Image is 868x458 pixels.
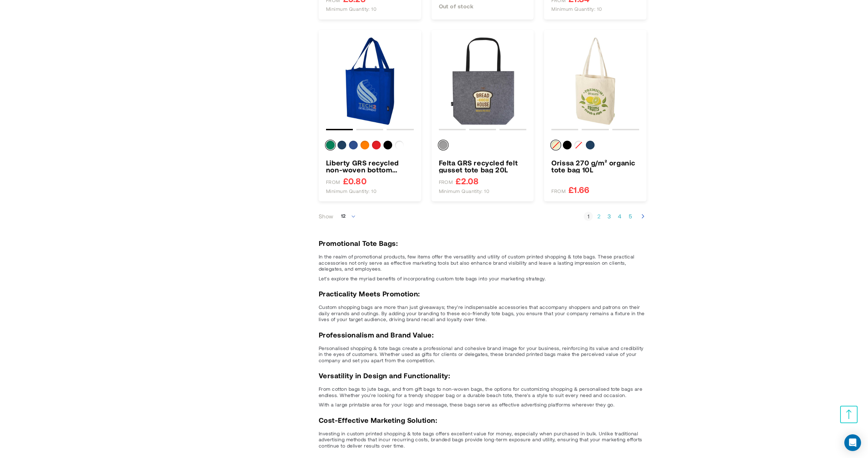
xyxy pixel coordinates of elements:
[319,213,334,220] label: Show
[615,213,624,220] a: Page 4
[439,37,527,125] img: Felta GRS recycled felt gusset tote bag 20L
[326,37,414,125] img: Liberty GRS recycled non-woven bottom board tote bag 29L
[551,6,602,12] span: Minimum quantity: 10
[626,213,635,220] a: Page 5
[372,141,381,149] div: Red
[326,141,335,149] div: Green
[439,2,527,10] div: Out of stock
[319,430,646,449] p: Investing in custom printed shopping & tote bags offers excellent value for money, especially whe...
[319,402,646,408] p: With a large printable area for your logo and message, these bags serve as effective advertising ...
[319,254,646,272] p: In the realm of promotional products, few items offer the versatility and utility of custom print...
[551,37,639,125] img: Orissa 270 g/m² organic tote bag 10L
[584,213,593,220] strong: 1
[551,188,566,194] span: FROM
[319,386,646,398] p: From cotton bags to jute bags, and from gift bags to non-woven bags, the options for customizing ...
[383,141,392,149] div: Solid black
[319,417,646,424] h2: Cost-Effective Marketing Solution:
[439,141,448,149] div: Medium grey
[319,304,646,323] p: Custom shopping bags are more than just giveaways; they're indispensable accessories that accompa...
[319,240,646,247] h2: Promotional Tote Bags:
[319,290,646,297] h2: Practicality Meets Promotion:
[319,372,646,379] h2: Versatility in Design and Functionality:
[338,141,346,149] div: Navy
[586,141,595,149] div: Navy
[563,141,572,149] div: Solid black
[551,159,639,173] a: Orissa 270 g/m² organic tote bag 10L
[326,188,377,194] span: Minimum quantity: 10
[605,213,614,220] a: Page 3
[343,177,367,185] span: £0.80
[439,141,527,152] div: Colour
[326,141,414,152] div: Colour
[640,212,646,220] a: Next
[326,179,340,185] span: FROM
[319,345,646,364] p: Personalised shopping & tote bags create a professional and cohesive brand image for your busines...
[584,208,646,224] nav: Pagination
[439,188,490,194] span: Minimum quantity: 10
[326,159,414,173] a: Liberty GRS recycled non-woven bottom board tote bag 29L
[594,213,603,220] a: Page 2
[361,141,369,149] div: Orange
[551,141,639,152] div: Colour
[319,331,646,338] h2: Professionalism and Brand Value:
[568,185,589,194] span: £1.66
[439,159,527,173] a: Felta GRS recycled felt gusset tote bag 20L
[319,275,646,282] p: Let's explore the myriad benefits of incorporating custom tote bags into your marketing strategy.
[326,6,377,12] span: Minimum quantity: 10
[456,177,479,185] span: £2.08
[439,179,453,185] span: FROM
[395,141,404,149] div: White
[574,141,583,149] div: White
[337,209,360,223] span: 12
[844,434,861,451] div: Open Intercom Messenger
[349,141,358,149] div: Royal blue
[341,213,346,219] span: 12
[551,141,560,149] div: Natural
